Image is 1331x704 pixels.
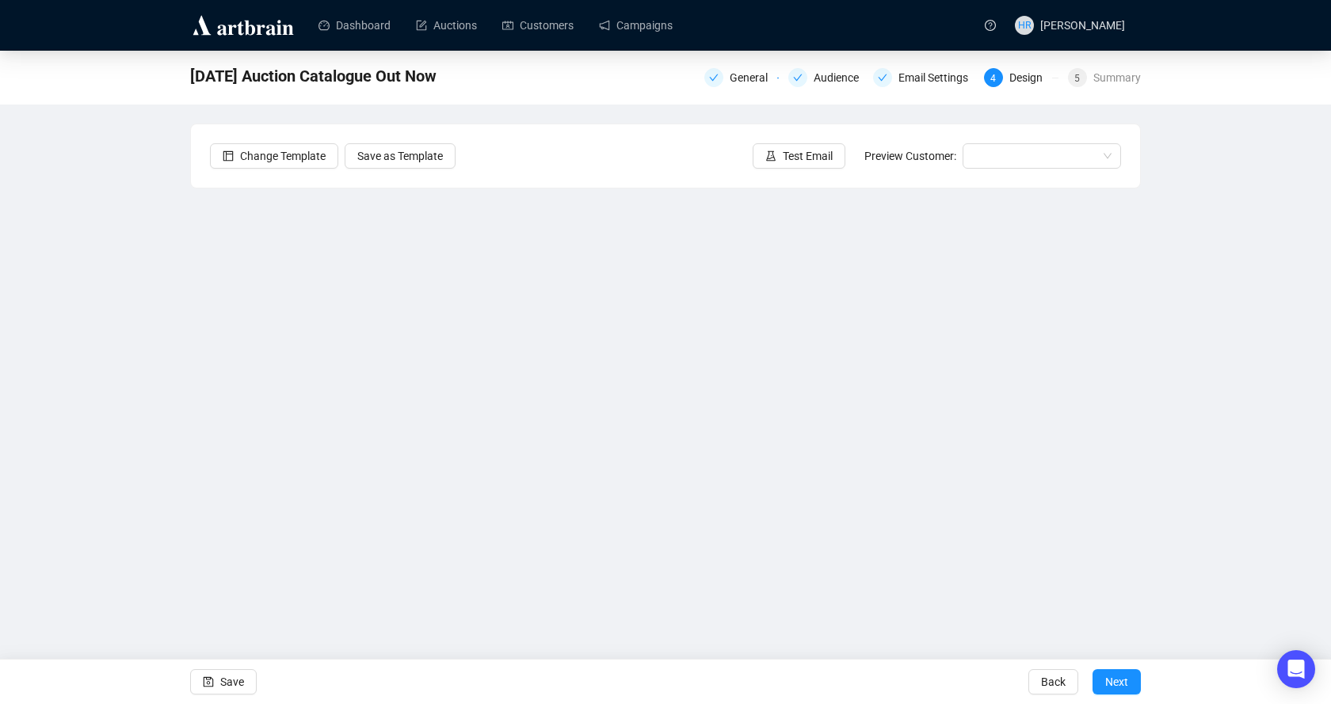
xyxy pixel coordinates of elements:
[898,68,978,87] div: Email Settings
[704,68,779,87] div: General
[190,669,257,694] button: Save
[709,73,719,82] span: check
[730,68,777,87] div: General
[190,63,437,89] span: Saturday's Auction Catalogue Out Now
[223,150,234,162] span: layout
[1018,17,1032,33] span: HR
[220,660,244,704] span: Save
[864,150,956,162] span: Preview Customer:
[765,150,776,162] span: experiment
[990,73,996,84] span: 4
[210,143,338,169] button: Change Template
[502,5,574,46] a: Customers
[788,68,863,87] div: Audience
[984,68,1058,87] div: 4Design
[345,143,456,169] button: Save as Template
[1041,660,1066,704] span: Back
[203,676,214,687] span: save
[753,143,845,169] button: Test Email
[793,73,803,82] span: check
[1028,669,1078,694] button: Back
[357,147,443,165] span: Save as Template
[599,5,673,46] a: Campaigns
[318,5,391,46] a: Dashboard
[878,73,887,82] span: check
[814,68,868,87] div: Audience
[873,68,974,87] div: Email Settings
[1277,650,1315,688] div: Open Intercom Messenger
[1068,68,1141,87] div: 5Summary
[1040,19,1125,32] span: [PERSON_NAME]
[783,147,833,165] span: Test Email
[190,13,296,38] img: logo
[240,147,326,165] span: Change Template
[1009,68,1052,87] div: Design
[1105,660,1128,704] span: Next
[1093,68,1141,87] div: Summary
[1093,669,1141,694] button: Next
[985,20,996,31] span: question-circle
[416,5,477,46] a: Auctions
[1074,73,1080,84] span: 5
